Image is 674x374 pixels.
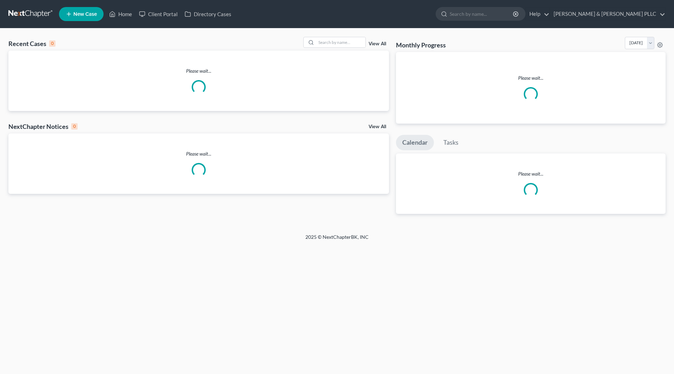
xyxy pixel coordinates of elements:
p: Please wait... [402,74,660,81]
a: Calendar [396,135,434,150]
input: Search by name... [316,37,365,47]
div: NextChapter Notices [8,122,78,131]
a: Client Portal [136,8,181,20]
div: 0 [71,123,78,130]
p: Please wait... [8,150,389,157]
a: Help [526,8,549,20]
input: Search by name... [450,7,514,20]
div: Recent Cases [8,39,55,48]
a: Directory Cases [181,8,235,20]
div: 2025 © NextChapterBK, INC [137,234,537,246]
a: Home [106,8,136,20]
p: Please wait... [396,170,666,177]
a: Tasks [437,135,465,150]
span: New Case [73,12,97,17]
a: View All [369,41,386,46]
div: 0 [49,40,55,47]
a: [PERSON_NAME] & [PERSON_NAME] PLLC [550,8,665,20]
p: Please wait... [8,67,389,74]
h3: Monthly Progress [396,41,446,49]
a: View All [369,124,386,129]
